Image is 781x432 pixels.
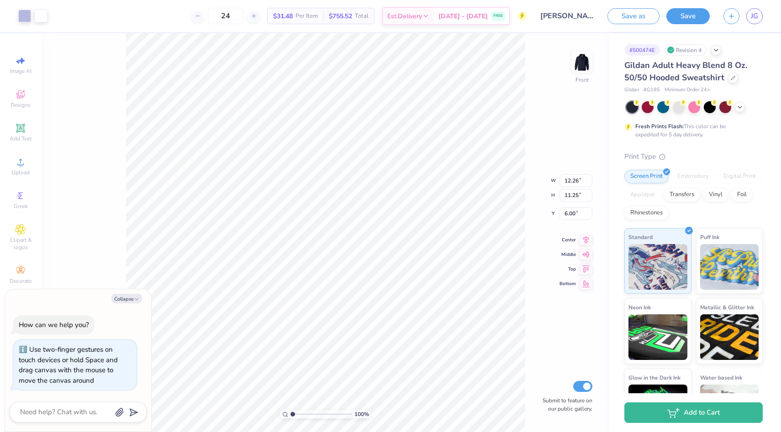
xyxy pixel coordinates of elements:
[751,11,758,21] span: JG
[329,11,352,21] span: $755.52
[573,53,591,71] img: Front
[19,345,118,385] div: Use two-finger gestures on touch devices or hold Space and drag canvas with the mouse to move the...
[559,281,576,287] span: Bottom
[731,188,753,202] div: Foil
[355,11,369,21] span: Total
[438,11,488,21] span: [DATE] - [DATE]
[628,244,687,290] img: Standard
[273,11,293,21] span: $31.48
[628,314,687,360] img: Neon Ink
[538,396,592,413] label: Submit to feature on our public gallery.
[111,294,142,303] button: Collapse
[354,410,369,418] span: 100 %
[700,385,759,430] img: Water based Ink
[387,11,422,21] span: Est. Delivery
[746,8,763,24] a: JG
[559,237,576,243] span: Center
[628,232,653,242] span: Standard
[19,320,89,329] div: How can we help you?
[624,188,661,202] div: Applique
[14,203,28,210] span: Greek
[700,232,719,242] span: Puff Ink
[296,11,318,21] span: Per Item
[559,251,576,258] span: Middle
[628,385,687,430] img: Glow in the Dark Ink
[628,373,681,382] span: Glow in the Dark Ink
[628,302,651,312] span: Neon Ink
[700,244,759,290] img: Puff Ink
[700,314,759,360] img: Metallic & Glitter Ink
[624,170,669,183] div: Screen Print
[664,188,700,202] div: Transfers
[11,101,31,109] span: Designs
[624,86,639,94] span: Gildan
[718,170,762,183] div: Digital Print
[5,236,37,251] span: Clipart & logos
[10,68,32,75] span: Image AI
[624,402,763,423] button: Add to Cart
[665,86,710,94] span: Minimum Order: 24 +
[10,135,32,142] span: Add Text
[624,206,669,220] div: Rhinestones
[533,7,601,25] input: Untitled Design
[11,169,30,176] span: Upload
[700,373,742,382] span: Water based Ink
[575,76,589,84] div: Front
[700,302,754,312] span: Metallic & Glitter Ink
[493,13,503,19] span: FREE
[665,44,707,56] div: Revision 4
[671,170,715,183] div: Embroidery
[624,44,660,56] div: # 500474E
[703,188,728,202] div: Vinyl
[624,60,747,83] span: Gildan Adult Heavy Blend 8 Oz. 50/50 Hooded Sweatshirt
[624,151,763,162] div: Print Type
[559,266,576,272] span: Top
[666,8,710,24] button: Save
[635,122,748,139] div: This color can be expedited for 5 day delivery.
[607,8,660,24] button: Save as
[644,86,660,94] span: # G185
[635,123,684,130] strong: Fresh Prints Flash:
[10,277,32,285] span: Decorate
[208,8,243,24] input: – –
